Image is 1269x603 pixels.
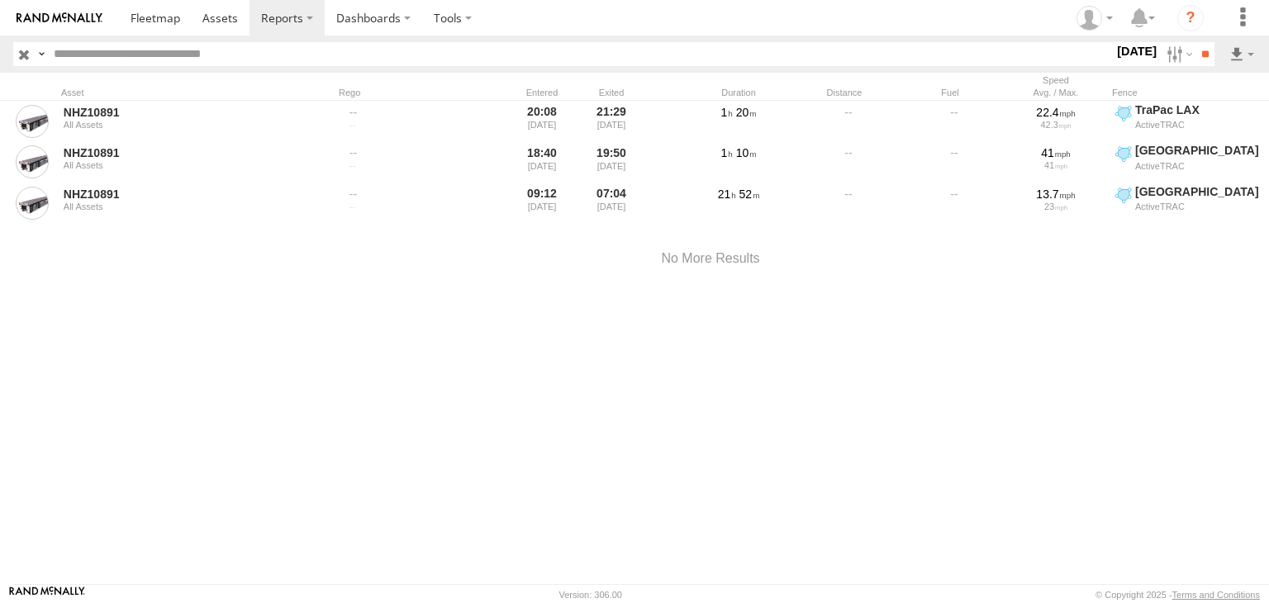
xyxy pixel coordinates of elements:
[721,146,733,159] span: 1
[1096,590,1260,600] div: © Copyright 2025 -
[64,145,290,160] a: NHZ10891
[1009,202,1103,211] div: 23
[1172,590,1260,600] a: Terms and Conditions
[580,143,643,181] div: 19:50 [DATE]
[339,87,504,98] div: Rego
[64,160,290,170] div: All Assets
[901,87,1000,98] div: Fuel
[61,87,292,98] div: Asset
[511,87,573,98] div: Entered
[64,105,290,120] a: NHZ10891
[64,187,290,202] a: NHZ10891
[721,106,733,119] span: 1
[64,202,290,211] div: All Assets
[1160,42,1195,66] label: Search Filter Options
[689,87,788,98] div: Duration
[559,590,622,600] div: Version: 306.00
[739,188,760,201] span: 52
[580,102,643,140] div: 21:29 [DATE]
[1009,105,1103,120] div: 22.4
[9,586,85,603] a: Visit our Website
[1009,160,1103,170] div: 41
[17,12,102,24] img: rand-logo.svg
[1177,5,1204,31] i: ?
[1009,120,1103,130] div: 42.3
[1114,42,1160,60] label: [DATE]
[736,146,757,159] span: 10
[511,102,573,140] div: 20:08 [DATE]
[1009,187,1103,202] div: 13.7
[1071,6,1119,31] div: Zulema McIntosch
[64,120,290,130] div: All Assets
[736,106,757,119] span: 20
[511,184,573,222] div: 09:12 [DATE]
[511,143,573,181] div: 18:40 [DATE]
[1009,145,1103,160] div: 41
[580,184,643,222] div: 07:04 [DATE]
[580,87,643,98] div: Exited
[35,42,48,66] label: Search Query
[795,87,894,98] div: Distance
[1228,42,1256,66] label: Export results as...
[718,188,736,201] span: 21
